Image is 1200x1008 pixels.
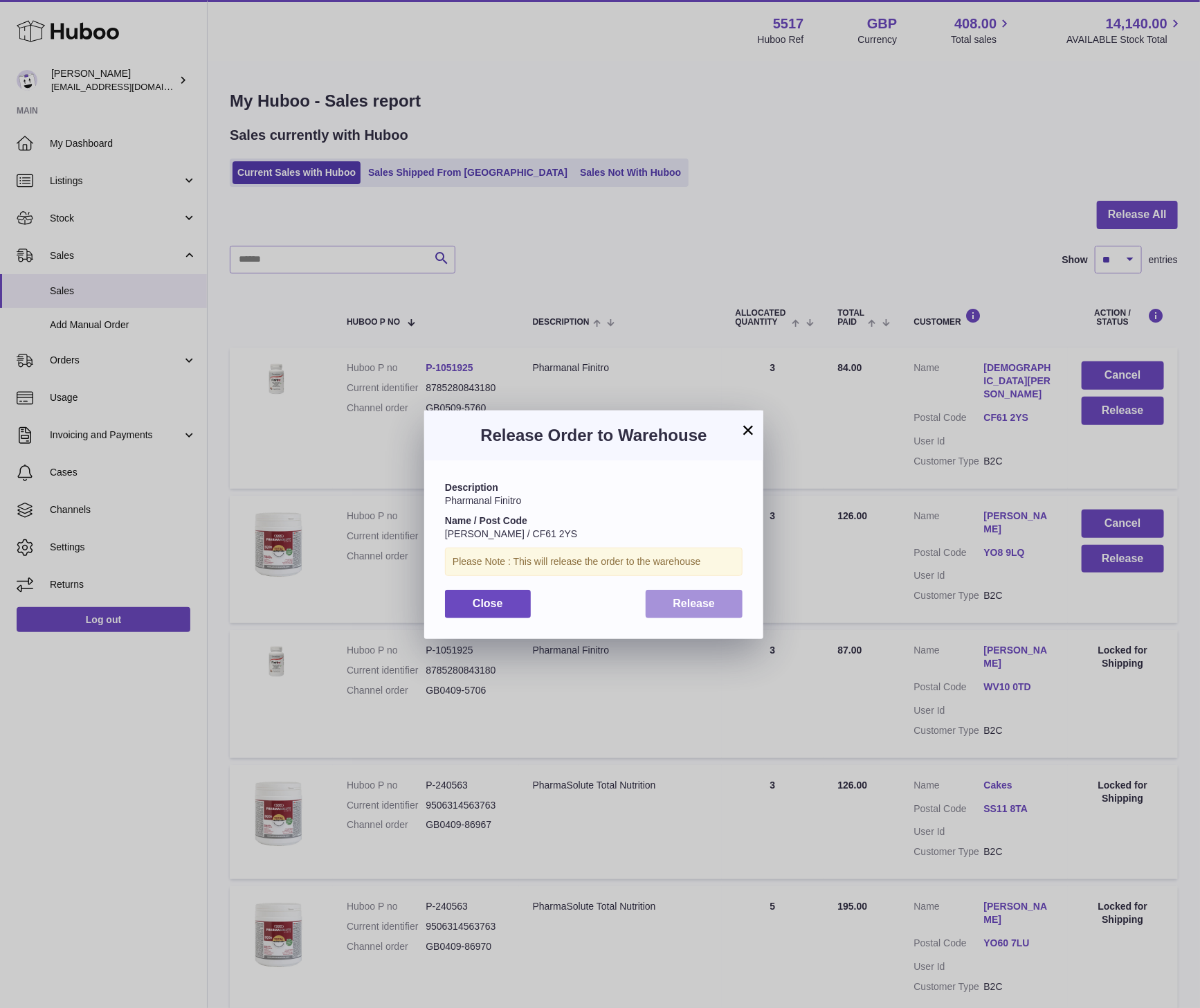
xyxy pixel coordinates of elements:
button: Close [445,590,531,618]
strong: Description [445,482,498,493]
span: Release [673,597,716,609]
span: Pharmanal Finitro [445,495,522,506]
span: [PERSON_NAME] / CF61 2YS [445,528,577,539]
div: Please Note : This will release the order to the warehouse [445,548,743,576]
button: × [740,422,756,438]
button: Release [646,590,743,618]
h3: Release Order to Warehouse [445,424,743,447]
strong: Name / Post Code [445,515,527,526]
span: Close [473,597,503,609]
